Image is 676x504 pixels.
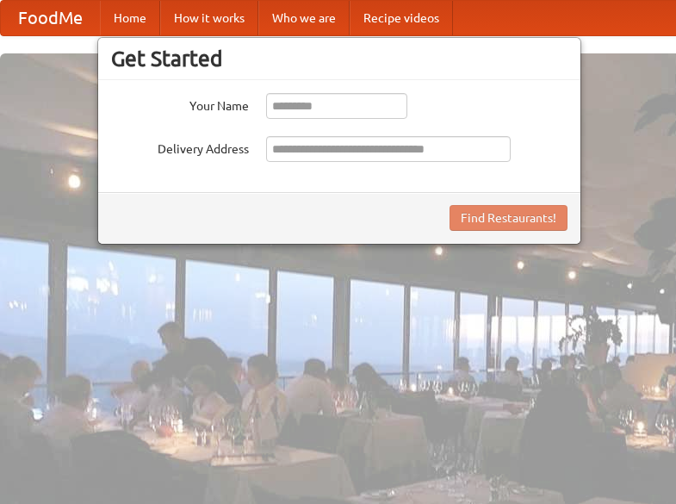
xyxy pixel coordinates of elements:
[111,136,249,158] label: Delivery Address
[450,205,567,231] button: Find Restaurants!
[1,1,100,35] a: FoodMe
[111,46,567,72] h3: Get Started
[350,1,453,35] a: Recipe videos
[160,1,258,35] a: How it works
[258,1,350,35] a: Who we are
[100,1,160,35] a: Home
[111,93,249,115] label: Your Name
